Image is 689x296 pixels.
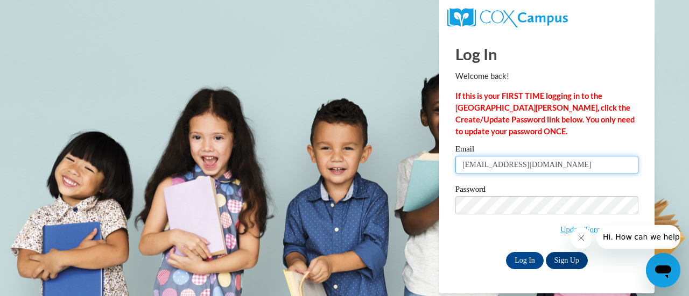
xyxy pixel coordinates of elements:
strong: If this is your FIRST TIME logging in to the [GEOGRAPHIC_DATA][PERSON_NAME], click the Create/Upd... [455,91,635,136]
span: Hi. How can we help? [6,8,87,16]
p: Welcome back! [455,70,638,82]
input: Log In [506,252,544,269]
label: Email [455,145,638,156]
h1: Log In [455,43,638,65]
img: COX Campus [447,8,568,27]
iframe: Button to launch messaging window [646,253,680,287]
label: Password [455,185,638,196]
iframe: Message from company [596,225,680,249]
a: Update/Forgot Password [560,225,638,234]
iframe: Close message [571,227,592,249]
a: Sign Up [546,252,588,269]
